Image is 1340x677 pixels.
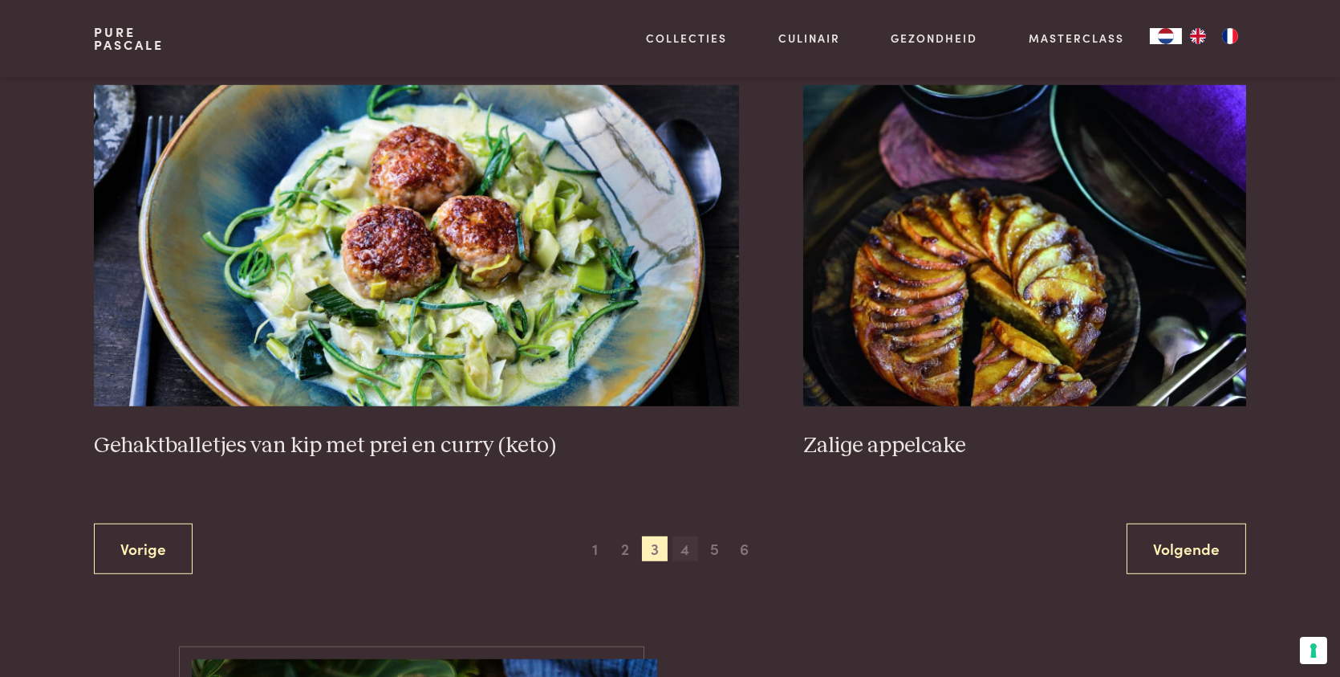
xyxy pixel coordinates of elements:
[702,536,728,562] span: 5
[803,85,1246,459] a: Zalige appelcake Zalige appelcake
[1029,30,1124,47] a: Masterclass
[891,30,978,47] a: Gezondheid
[94,85,740,406] img: Gehaktballetjes van kip met prei en curry (keto)
[1182,28,1246,44] ul: Language list
[732,536,757,562] span: 6
[672,536,698,562] span: 4
[1150,28,1182,44] a: NL
[94,85,740,459] a: Gehaktballetjes van kip met prei en curry (keto) Gehaktballetjes van kip met prei en curry (keto)
[778,30,840,47] a: Culinair
[583,536,608,562] span: 1
[94,524,193,574] a: Vorige
[642,536,668,562] span: 3
[1182,28,1214,44] a: EN
[94,26,164,51] a: PurePascale
[646,30,727,47] a: Collecties
[1150,28,1246,44] aside: Language selected: Nederlands
[803,85,1246,406] img: Zalige appelcake
[1127,524,1246,574] a: Volgende
[612,536,638,562] span: 2
[1214,28,1246,44] a: FR
[1150,28,1182,44] div: Language
[803,432,1246,460] h3: Zalige appelcake
[1300,637,1327,664] button: Uw voorkeuren voor toestemming voor trackingtechnologieën
[94,432,740,460] h3: Gehaktballetjes van kip met prei en curry (keto)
